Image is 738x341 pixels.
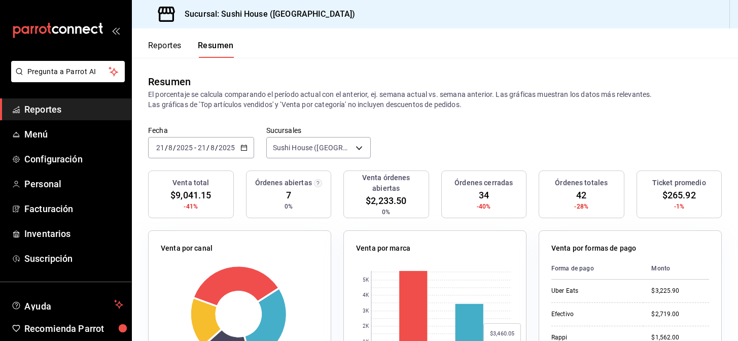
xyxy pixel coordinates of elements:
span: Menú [24,127,123,141]
text: 5K [363,278,369,283]
button: Resumen [198,41,234,58]
h3: Venta órdenes abiertas [348,173,425,194]
span: $265.92 [662,188,696,202]
a: Pregunta a Parrot AI [7,74,125,84]
th: Forma de pago [551,258,643,280]
text: 4K [363,293,369,298]
div: navigation tabs [148,41,234,58]
span: / [215,144,218,152]
span: Suscripción [24,252,123,265]
input: -- [168,144,173,152]
p: Venta por canal [161,243,213,254]
input: -- [197,144,206,152]
span: Personal [24,177,123,191]
span: $9,041.15 [170,188,211,202]
div: $2,719.00 [651,310,709,319]
input: ---- [218,144,235,152]
span: -41% [184,202,198,211]
div: Efectivo [551,310,635,319]
text: 3K [363,309,369,314]
span: 0% [382,208,390,217]
p: El porcentaje se calcula comparando el período actual con el anterior, ej. semana actual vs. sema... [148,89,722,110]
button: Pregunta a Parrot AI [11,61,125,82]
span: Recomienda Parrot [24,322,123,335]
p: Venta por formas de pago [551,243,636,254]
span: 7 [286,188,291,202]
button: Reportes [148,41,182,58]
label: Sucursales [266,127,371,134]
div: Resumen [148,74,191,89]
input: -- [210,144,215,152]
h3: Órdenes cerradas [454,178,513,188]
span: Inventarios [24,227,123,241]
h3: Órdenes abiertas [255,178,312,188]
span: $2,233.50 [366,194,406,208]
span: / [206,144,209,152]
h3: Ticket promedio [652,178,706,188]
h3: Sucursal: Sushi House ([GEOGRAPHIC_DATA]) [177,8,355,20]
span: Facturación [24,202,123,216]
span: 0% [285,202,293,211]
label: Fecha [148,127,254,134]
span: Ayuda [24,298,110,311]
span: -1% [674,202,684,211]
span: - [194,144,196,152]
th: Monto [643,258,709,280]
input: ---- [176,144,193,152]
span: Pregunta a Parrot AI [27,66,109,77]
span: / [173,144,176,152]
h3: Órdenes totales [555,178,608,188]
span: Sushi House ([GEOGRAPHIC_DATA]) [273,143,353,153]
button: open_drawer_menu [112,26,120,35]
text: 2K [363,324,369,329]
span: 34 [479,188,489,202]
h3: Venta total [172,178,209,188]
p: Venta por marca [356,243,410,254]
div: $3,225.90 [651,287,709,295]
span: 42 [576,188,586,202]
div: Uber Eats [551,287,635,295]
span: Configuración [24,152,123,166]
span: Reportes [24,103,123,116]
span: -28% [574,202,588,211]
span: / [165,144,168,152]
span: -40% [477,202,491,211]
input: -- [156,144,165,152]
